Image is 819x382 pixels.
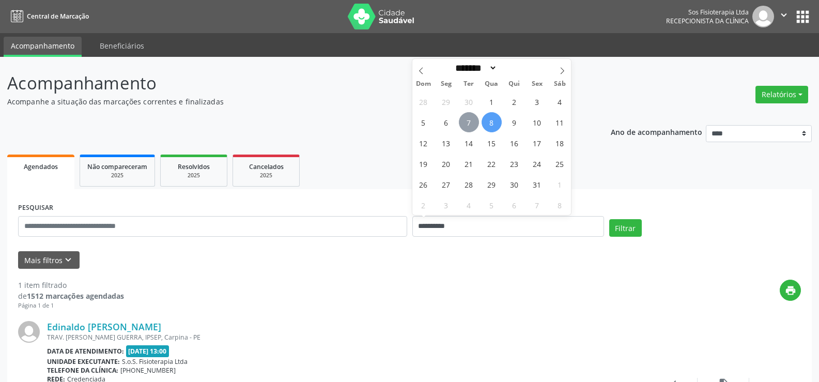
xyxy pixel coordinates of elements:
[63,254,74,266] i: keyboard_arrow_down
[18,251,80,269] button: Mais filtroskeyboard_arrow_down
[413,112,434,132] span: Outubro 5, 2025
[755,86,808,103] button: Relatórios
[774,6,794,27] button: 
[482,195,502,215] span: Novembro 5, 2025
[482,154,502,174] span: Outubro 22, 2025
[504,174,524,194] span: Outubro 30, 2025
[412,81,435,87] span: Dom
[609,219,642,237] button: Filtrar
[459,112,479,132] span: Outubro 7, 2025
[18,321,40,343] img: img
[18,280,124,291] div: 1 item filtrado
[527,195,547,215] span: Novembro 7, 2025
[459,133,479,153] span: Outubro 14, 2025
[780,280,801,301] button: print
[413,174,434,194] span: Outubro 26, 2025
[459,174,479,194] span: Outubro 28, 2025
[4,37,82,57] a: Acompanhamento
[24,162,58,171] span: Agendados
[452,63,498,73] select: Month
[459,91,479,112] span: Setembro 30, 2025
[122,357,188,366] span: S.o.S. Fisioterapia Ltda
[413,195,434,215] span: Novembro 2, 2025
[504,195,524,215] span: Novembro 6, 2025
[47,347,124,356] b: Data de atendimento:
[527,154,547,174] span: Outubro 24, 2025
[504,91,524,112] span: Outubro 2, 2025
[436,195,456,215] span: Novembro 3, 2025
[778,9,790,21] i: 
[47,333,646,342] div: TRAV. [PERSON_NAME] GUERRA, IPSEP, Carpina - PE
[436,154,456,174] span: Outubro 20, 2025
[47,321,161,332] a: Edinaldo [PERSON_NAME]
[482,174,502,194] span: Outubro 29, 2025
[548,81,571,87] span: Sáb
[18,291,124,301] div: de
[527,91,547,112] span: Outubro 3, 2025
[550,133,570,153] span: Outubro 18, 2025
[480,81,503,87] span: Qua
[459,195,479,215] span: Novembro 4, 2025
[413,133,434,153] span: Outubro 12, 2025
[527,133,547,153] span: Outubro 17, 2025
[436,174,456,194] span: Outubro 27, 2025
[7,8,89,25] a: Central de Marcação
[120,366,176,375] span: [PHONE_NUMBER]
[666,17,749,25] span: Recepcionista da clínica
[87,162,147,171] span: Não compareceram
[550,174,570,194] span: Novembro 1, 2025
[7,96,570,107] p: Acompanhe a situação das marcações correntes e finalizadas
[249,162,284,171] span: Cancelados
[18,200,53,216] label: PESQUISAR
[18,301,124,310] div: Página 1 de 1
[503,81,526,87] span: Qui
[550,91,570,112] span: Outubro 4, 2025
[413,154,434,174] span: Outubro 19, 2025
[526,81,548,87] span: Sex
[550,112,570,132] span: Outubro 11, 2025
[752,6,774,27] img: img
[482,112,502,132] span: Outubro 8, 2025
[168,172,220,179] div: 2025
[27,291,124,301] strong: 1512 marcações agendadas
[550,195,570,215] span: Novembro 8, 2025
[436,91,456,112] span: Setembro 29, 2025
[794,8,812,26] button: apps
[240,172,292,179] div: 2025
[436,133,456,153] span: Outubro 13, 2025
[527,174,547,194] span: Outubro 31, 2025
[611,125,702,138] p: Ano de acompanhamento
[550,154,570,174] span: Outubro 25, 2025
[87,172,147,179] div: 2025
[504,112,524,132] span: Outubro 9, 2025
[413,91,434,112] span: Setembro 28, 2025
[47,366,118,375] b: Telefone da clínica:
[27,12,89,21] span: Central de Marcação
[7,70,570,96] p: Acompanhamento
[482,133,502,153] span: Outubro 15, 2025
[436,112,456,132] span: Outubro 6, 2025
[504,154,524,174] span: Outubro 23, 2025
[47,357,120,366] b: Unidade executante:
[666,8,749,17] div: Sos Fisioterapia Ltda
[527,112,547,132] span: Outubro 10, 2025
[178,162,210,171] span: Resolvidos
[504,133,524,153] span: Outubro 16, 2025
[92,37,151,55] a: Beneficiários
[459,154,479,174] span: Outubro 21, 2025
[435,81,457,87] span: Seg
[785,285,796,296] i: print
[457,81,480,87] span: Ter
[497,63,531,73] input: Year
[482,91,502,112] span: Outubro 1, 2025
[126,345,169,357] span: [DATE] 13:00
